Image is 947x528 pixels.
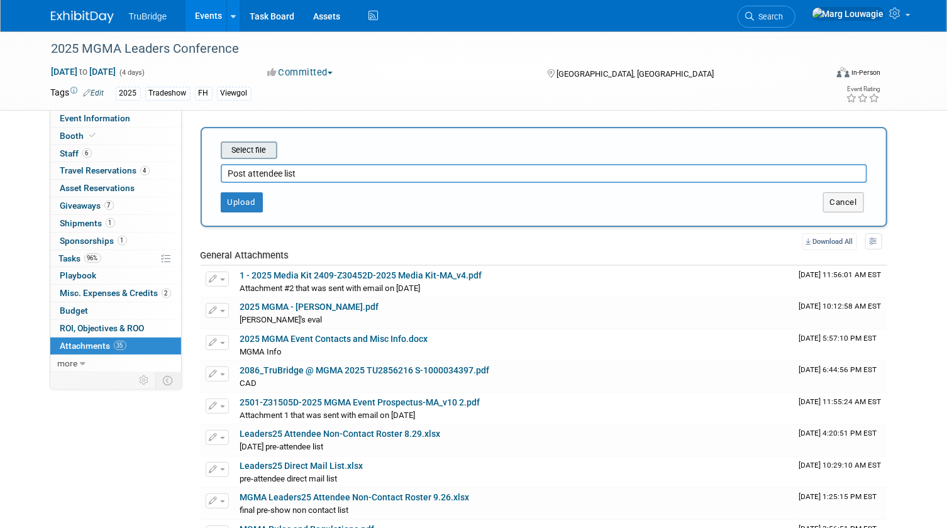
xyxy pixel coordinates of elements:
[240,347,282,356] span: MGMA Info
[90,132,96,139] i: Booth reservation complete
[240,397,480,407] a: 2501-Z31505D-2025 MGMA Event Prospectus-MA_v10 2.pdf
[240,283,421,293] span: Attachment #2 that was sent with email on [DATE]
[134,372,156,388] td: Personalize Event Tab Strip
[50,267,181,284] a: Playbook
[794,456,887,488] td: Upload Timestamp
[221,192,263,212] button: Upload
[60,270,97,280] span: Playbook
[794,393,887,424] td: Upload Timestamp
[78,67,90,77] span: to
[50,250,181,267] a: Tasks96%
[60,113,131,123] span: Event Information
[50,180,181,197] a: Asset Reservations
[240,378,257,388] span: CAD
[50,285,181,302] a: Misc. Expenses & Credits2
[60,236,127,246] span: Sponsorships
[738,6,795,28] a: Search
[51,86,104,101] td: Tags
[240,365,490,375] a: 2086_TruBridge @ MGMA 2025 TU2856216 S-1000034397.pdf
[116,87,141,100] div: 2025
[240,315,323,324] span: [PERSON_NAME]'s eval
[240,474,338,483] span: pre-attendee direct mail list
[84,89,104,97] a: Edit
[794,297,887,329] td: Upload Timestamp
[799,334,877,343] span: Upload Timestamp
[851,68,881,77] div: In-Person
[794,329,887,361] td: Upload Timestamp
[240,461,363,471] a: Leaders25 Direct Mail List.xlsx
[60,288,171,298] span: Misc. Expenses & Credits
[799,492,877,501] span: Upload Timestamp
[240,270,482,280] a: 1 - 2025 Media Kit 2409-Z30452D-2025 Media Kit-MA_v4.pdf
[82,148,92,158] span: 6
[50,355,181,372] a: more
[114,341,126,350] span: 35
[129,11,167,21] span: TruBridge
[59,253,101,263] span: Tasks
[84,253,101,263] span: 96%
[755,12,784,21] span: Search
[50,338,181,355] a: Attachments35
[51,66,117,77] span: [DATE] [DATE]
[60,218,115,228] span: Shipments
[240,505,349,515] span: final pre-show non contact list
[58,358,78,368] span: more
[106,218,115,228] span: 1
[60,165,150,175] span: Travel Reservations
[51,11,114,23] img: ExhibitDay
[221,164,867,183] input: Enter description
[557,69,714,79] span: [GEOGRAPHIC_DATA], [GEOGRAPHIC_DATA]
[50,197,181,214] a: Giveaways7
[758,65,881,84] div: Event Format
[812,7,885,21] img: Marg Louwagie
[47,38,811,60] div: 2025 MGMA Leaders Conference
[846,86,880,92] div: Event Rating
[50,233,181,250] a: Sponsorships1
[799,461,882,470] span: Upload Timestamp
[799,429,877,437] span: Upload Timestamp
[794,488,887,519] td: Upload Timestamp
[240,302,379,312] a: 2025 MGMA - [PERSON_NAME].pdf
[50,128,181,145] a: Booth
[240,334,428,344] a: 2025 MGMA Event Contacts and Misc Info.docx
[119,69,145,77] span: (4 days)
[50,320,181,337] a: ROI, Objectives & ROO
[263,66,338,79] button: Committed
[145,87,191,100] div: Tradeshow
[60,323,145,333] span: ROI, Objectives & ROO
[50,110,181,127] a: Event Information
[794,424,887,456] td: Upload Timestamp
[799,397,882,406] span: Upload Timestamp
[118,236,127,245] span: 1
[60,131,99,141] span: Booth
[823,192,864,212] button: Cancel
[50,162,181,179] a: Travel Reservations4
[799,365,877,374] span: Upload Timestamp
[799,270,882,279] span: Upload Timestamp
[140,166,150,175] span: 4
[240,410,416,420] span: Attachment 1 that was sent with email on [DATE]
[794,361,887,392] td: Upload Timestamp
[799,302,882,311] span: Upload Timestamp
[195,87,213,100] div: FH
[60,148,92,158] span: Staff
[217,87,252,100] div: Viewgol
[60,201,114,211] span: Giveaways
[50,302,181,319] a: Budget
[60,183,135,193] span: Asset Reservations
[837,67,850,77] img: Format-Inperson.png
[155,372,181,388] td: Toggle Event Tabs
[50,145,181,162] a: Staff6
[60,305,89,316] span: Budget
[240,442,324,451] span: [DATE] pre-attendee list
[201,250,289,261] span: General Attachments
[60,341,126,351] span: Attachments
[240,492,470,502] a: MGMA Leaders25 Attendee Non-Contact Roster 9.26.xlsx
[162,289,171,298] span: 2
[50,215,181,232] a: Shipments1
[794,266,887,297] td: Upload Timestamp
[802,233,857,250] a: Download All
[104,201,114,210] span: 7
[240,429,441,439] a: Leaders25 Attendee Non-Contact Roster 8.29.xlsx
